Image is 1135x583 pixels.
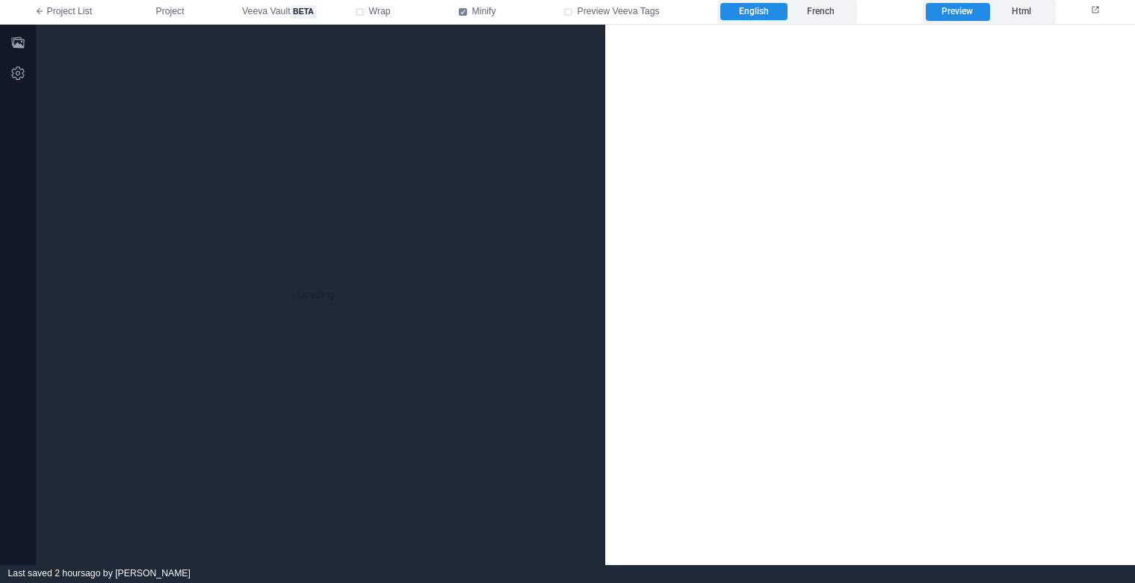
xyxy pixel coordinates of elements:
span: Veeva Vault [242,5,316,19]
div: Loading... [37,25,604,565]
span: Wrap [369,5,391,19]
span: beta [291,5,317,19]
label: French [788,3,854,21]
span: Preview Veeva Tags [578,5,660,19]
span: Project [156,5,185,19]
label: English [720,3,787,21]
label: Html [990,3,1054,21]
label: Preview [926,3,989,21]
span: Minify [472,5,496,19]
